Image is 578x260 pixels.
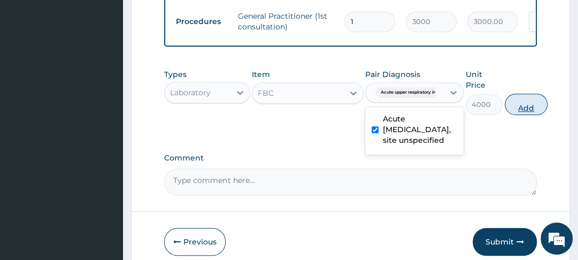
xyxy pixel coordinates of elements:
span: Acute upper respiratory infect... [375,87,453,98]
div: Minimize live chat window [175,5,201,31]
label: Types [164,70,187,79]
span: We're online! [62,68,148,176]
button: Add [505,94,548,115]
label: Unit Price [466,69,503,90]
div: FBC [258,88,274,98]
label: Comment [164,154,536,163]
td: Procedures [171,12,232,32]
label: Pair Diagnosis [365,69,420,80]
button: Submit [473,228,537,256]
td: General Practitioner (1st consultation) [232,5,339,37]
div: Laboratory [170,87,211,98]
button: Previous [164,228,226,256]
label: Acute [MEDICAL_DATA], site unspecified [383,113,457,146]
textarea: Type your message and hit 'Enter' [5,158,204,196]
label: Item [252,69,270,80]
div: Chat with us now [56,60,180,74]
img: d_794563401_company_1708531726252_794563401 [20,53,43,80]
